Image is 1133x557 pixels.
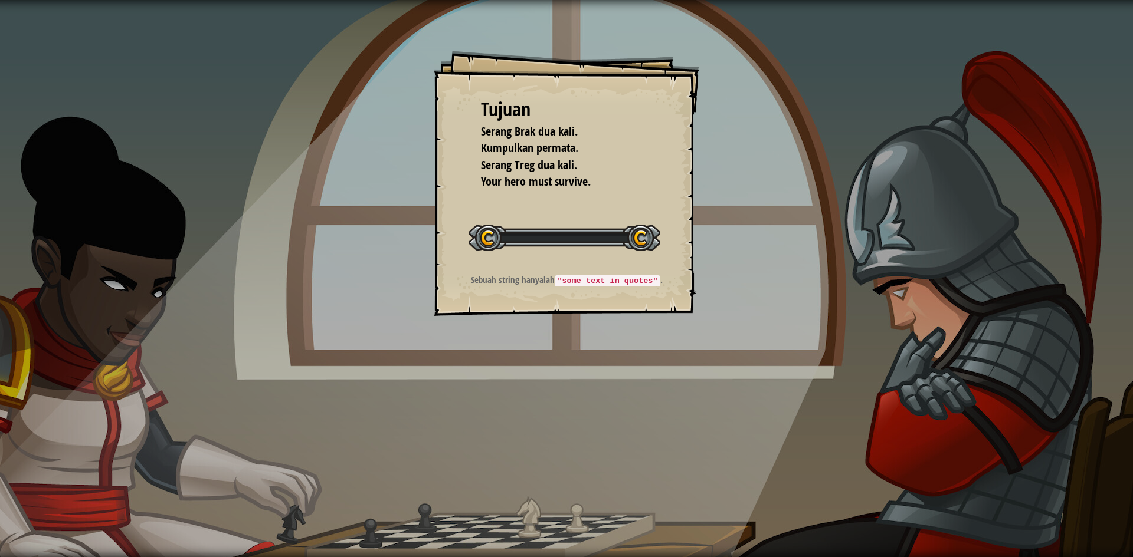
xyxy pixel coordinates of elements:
li: Serang Treg dua kali. [466,157,649,174]
code: "some text in quotes" [555,275,660,286]
span: Serang Brak dua kali. [481,123,578,139]
span: Serang Treg dua kali. [481,157,577,173]
div: Tujuan [481,96,652,123]
li: Kumpulkan permata. [466,140,649,157]
span: Your hero must survive. [481,173,591,189]
span: Kumpulkan permata. [481,140,578,156]
li: Serang Brak dua kali. [466,123,649,140]
p: Sebuah string hanyalah . [448,273,685,286]
li: Your hero must survive. [466,173,649,190]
